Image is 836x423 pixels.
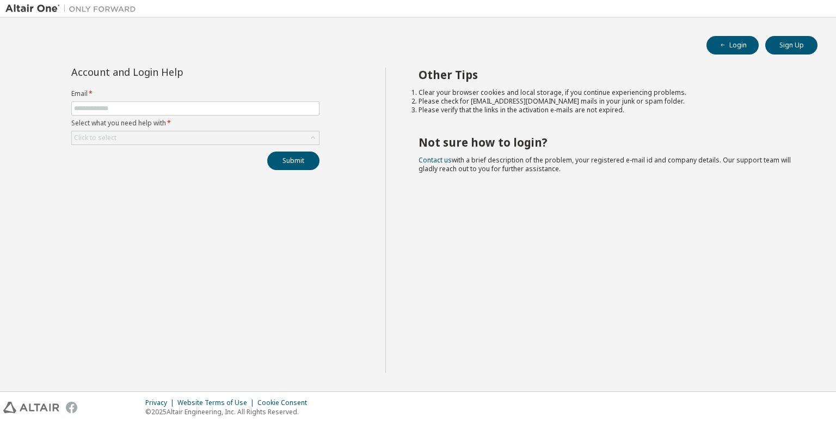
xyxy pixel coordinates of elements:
li: Clear your browser cookies and local storage, if you continue experiencing problems. [419,88,798,97]
h2: Other Tips [419,68,798,82]
div: Click to select [74,134,116,142]
p: © 2025 Altair Engineering, Inc. All Rights Reserved. [145,407,313,416]
div: Cookie Consent [257,398,313,407]
span: with a brief description of the problem, your registered e-mail id and company details. Our suppo... [419,155,791,173]
a: Contact us [419,155,452,165]
div: Click to select [72,131,319,144]
label: Select what you need help with [71,119,319,128]
button: Login [706,36,759,55]
img: altair_logo.svg [3,402,59,413]
button: Sign Up [765,36,817,55]
img: Altair One [5,3,142,14]
button: Submit [267,152,319,170]
li: Please verify that the links in the activation e-mails are not expired. [419,106,798,114]
img: facebook.svg [66,402,77,413]
li: Please check for [EMAIL_ADDRESS][DOMAIN_NAME] mails in your junk or spam folder. [419,97,798,106]
div: Account and Login Help [71,68,270,76]
h2: Not sure how to login? [419,135,798,149]
div: Website Terms of Use [177,398,257,407]
label: Email [71,89,319,98]
div: Privacy [145,398,177,407]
